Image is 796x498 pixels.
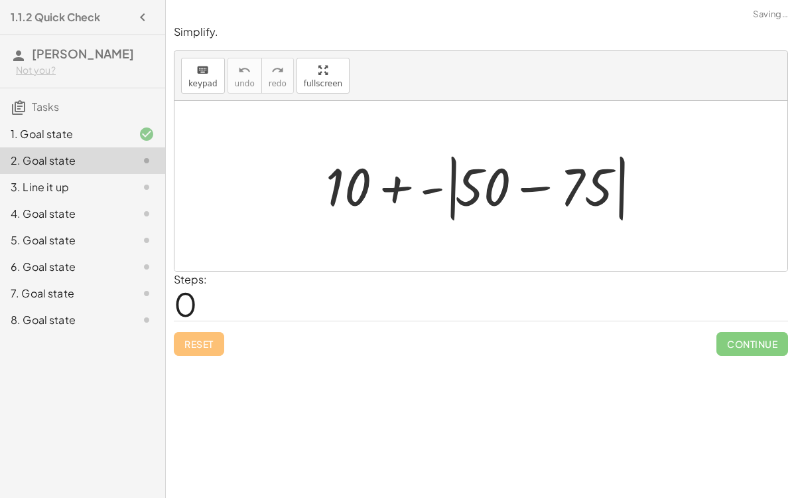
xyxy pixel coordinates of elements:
[139,312,155,328] i: Task not started.
[238,62,251,78] i: undo
[304,79,342,88] span: fullscreen
[139,259,155,275] i: Task not started.
[11,126,117,142] div: 1. Goal state
[11,153,117,169] div: 2. Goal state
[271,62,284,78] i: redo
[753,8,788,21] span: Saving…
[11,179,117,195] div: 3. Line it up
[139,286,155,301] i: Task not started.
[174,272,207,286] label: Steps:
[174,284,197,324] span: 0
[174,25,788,40] p: Simplify.
[11,206,117,222] div: 4. Goal state
[11,9,100,25] h4: 1.1.2 Quick Check
[139,153,155,169] i: Task not started.
[139,206,155,222] i: Task not started.
[228,58,262,94] button: undoundo
[196,62,209,78] i: keyboard
[139,126,155,142] i: Task finished and correct.
[11,312,117,328] div: 8. Goal state
[297,58,350,94] button: fullscreen
[139,179,155,195] i: Task not started.
[16,64,155,77] div: Not you?
[188,79,218,88] span: keypad
[235,79,255,88] span: undo
[11,232,117,248] div: 5. Goal state
[181,58,225,94] button: keyboardkeypad
[32,46,134,61] span: [PERSON_NAME]
[139,232,155,248] i: Task not started.
[32,100,59,114] span: Tasks
[269,79,287,88] span: redo
[261,58,294,94] button: redoredo
[11,259,117,275] div: 6. Goal state
[11,286,117,301] div: 7. Goal state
